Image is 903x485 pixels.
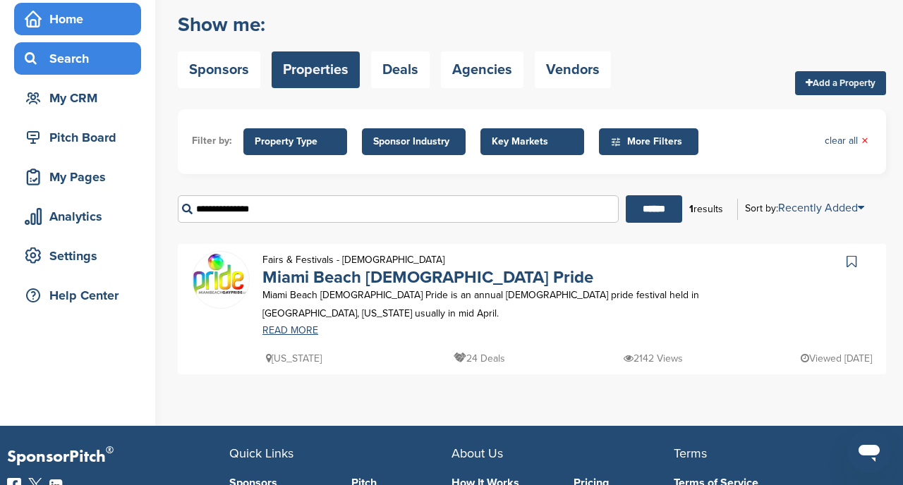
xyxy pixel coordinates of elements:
[682,197,730,221] div: results
[14,42,141,75] a: Search
[106,441,114,459] span: ®
[262,251,593,269] p: Fairs & Festivals - [DEMOGRAPHIC_DATA]
[373,134,454,149] span: Sponsor Industry
[7,447,229,467] p: SponsorPitch
[262,326,702,336] a: READ MORE
[689,203,693,215] b: 1
[778,201,864,215] a: Recently Added
[492,134,573,149] span: Key Markets
[262,267,593,288] a: Miami Beach [DEMOGRAPHIC_DATA] Pride
[861,133,868,149] span: ×
[371,51,430,88] a: Deals
[441,51,523,88] a: Agencies
[266,350,322,367] p: [US_STATE]
[454,350,505,367] p: 24 Deals
[178,12,611,37] h2: Show me:
[795,71,886,95] a: Add a Property
[193,254,249,296] img: Pride logo ras5 0
[255,134,336,149] span: Property Type
[21,85,141,111] div: My CRM
[21,46,141,71] div: Search
[14,279,141,312] a: Help Center
[535,51,611,88] a: Vendors
[21,164,141,190] div: My Pages
[14,161,141,193] a: My Pages
[624,350,683,367] p: 2142 Views
[178,51,260,88] a: Sponsors
[229,446,293,461] span: Quick Links
[192,133,232,149] li: Filter by:
[14,200,141,233] a: Analytics
[825,133,868,149] a: clear all×
[21,283,141,308] div: Help Center
[745,202,864,214] div: Sort by:
[21,243,141,269] div: Settings
[21,125,141,150] div: Pitch Board
[847,429,892,474] iframe: Button to launch messaging window
[674,446,707,461] span: Terms
[21,204,141,229] div: Analytics
[801,350,872,367] p: Viewed [DATE]
[610,134,691,149] span: More Filters
[262,286,702,321] p: Miami Beach [DEMOGRAPHIC_DATA] Pride is an annual [DEMOGRAPHIC_DATA] pride festival held in [GEOG...
[14,3,141,35] a: Home
[14,240,141,272] a: Settings
[451,446,503,461] span: About Us
[14,121,141,154] a: Pitch Board
[272,51,360,88] a: Properties
[21,6,141,32] div: Home
[14,82,141,114] a: My CRM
